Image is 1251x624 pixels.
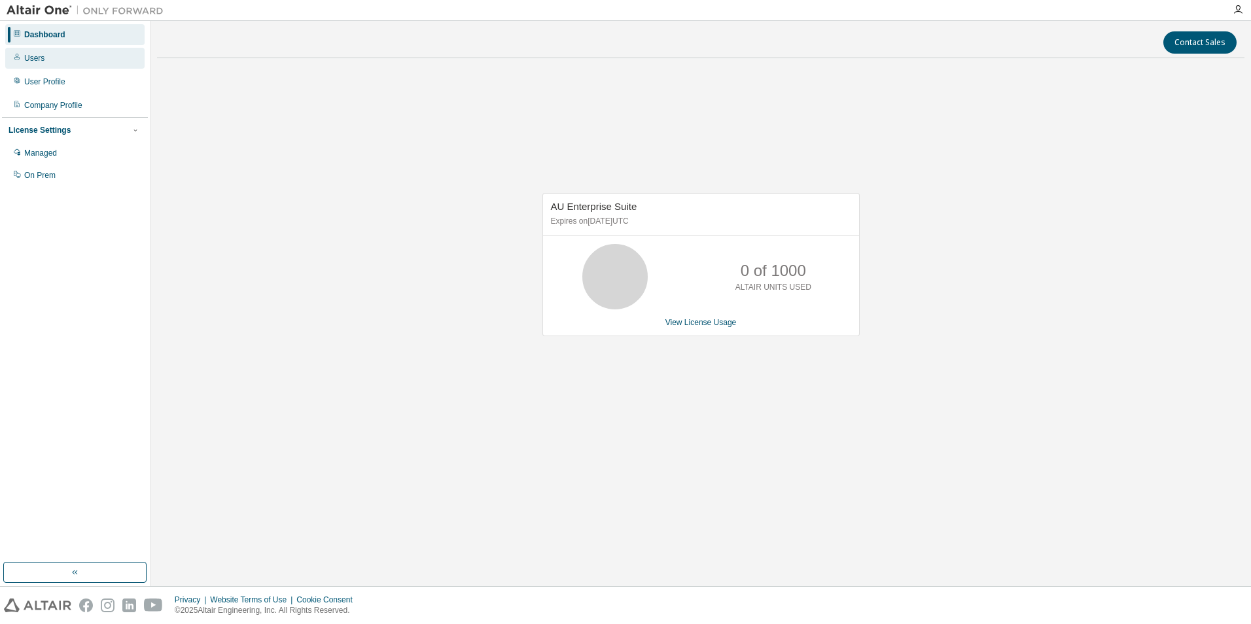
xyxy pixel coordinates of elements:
[24,77,65,87] div: User Profile
[4,598,71,612] img: altair_logo.svg
[210,595,296,605] div: Website Terms of Use
[24,148,57,158] div: Managed
[665,318,737,327] a: View License Usage
[741,260,806,282] p: 0 of 1000
[1163,31,1237,54] button: Contact Sales
[24,53,44,63] div: Users
[296,595,360,605] div: Cookie Consent
[79,598,93,612] img: facebook.svg
[144,598,163,612] img: youtube.svg
[551,216,848,227] p: Expires on [DATE] UTC
[551,201,637,212] span: AU Enterprise Suite
[9,125,71,135] div: License Settings
[175,595,210,605] div: Privacy
[24,29,65,40] div: Dashboard
[7,4,170,17] img: Altair One
[735,282,811,293] p: ALTAIR UNITS USED
[175,605,361,616] p: © 2025 Altair Engineering, Inc. All Rights Reserved.
[24,170,56,181] div: On Prem
[24,100,82,111] div: Company Profile
[122,598,136,612] img: linkedin.svg
[101,598,115,612] img: instagram.svg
